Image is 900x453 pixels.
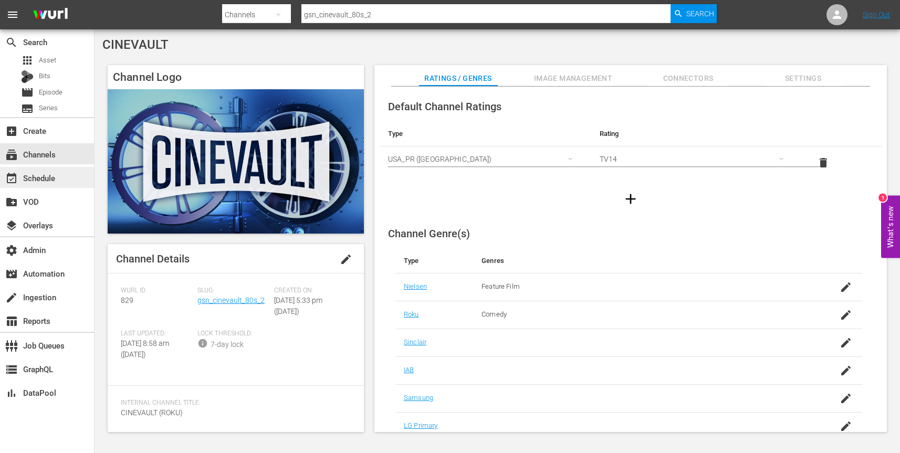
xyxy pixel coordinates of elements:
[5,340,18,352] span: Job Queues
[863,10,890,19] a: Sign Out
[5,387,18,399] span: DataPool
[21,86,34,99] span: Episode
[404,394,433,402] a: Samsung
[686,4,714,23] span: Search
[811,150,836,175] button: delete
[419,72,498,85] span: Ratings / Genres
[121,296,133,304] span: 829
[473,248,810,273] th: Genres
[121,287,192,295] span: Wurl ID:
[5,244,18,257] span: Admin
[380,121,882,179] table: simple table
[591,121,803,146] th: Rating
[404,338,426,346] a: Sinclair
[5,172,18,185] span: Schedule
[764,72,843,85] span: Settings
[121,339,169,359] span: [DATE] 8:58 am ([DATE])
[21,102,34,115] span: Series
[6,8,19,21] span: menu
[197,296,265,304] a: gsn_cinevault_80s_2
[121,330,192,338] span: Last Updated:
[333,247,359,272] button: edit
[121,399,346,407] span: Internal Channel Title:
[649,72,728,85] span: Connectors
[5,219,18,232] span: Overlays
[5,291,18,304] span: Ingestion
[5,196,18,208] span: VOD
[197,338,208,349] span: info
[404,366,414,374] a: IAB
[671,4,717,23] button: Search
[380,121,591,146] th: Type
[39,55,56,66] span: Asset
[817,156,830,169] span: delete
[21,70,34,83] div: Bits
[388,100,501,113] span: Default Channel Ratings
[274,296,322,315] span: [DATE] 5:33 pm ([DATE])
[404,422,437,429] a: LG Primary
[404,310,419,318] a: Roku
[39,103,58,113] span: Series
[39,87,62,98] span: Episode
[25,3,76,27] img: ans4CAIJ8jUAAAAAAAAAAAAAAAAAAAAAAAAgQb4GAAAAAAAAAAAAAAAAAAAAAAAAJMjXAAAAAAAAAAAAAAAAAAAAAAAAgAT5G...
[395,248,473,273] th: Type
[534,72,613,85] span: Image Management
[878,193,887,202] div: 1
[21,54,34,67] span: Asset
[5,315,18,328] span: Reports
[388,144,583,174] div: USA_PR ([GEOGRAPHIC_DATA])
[881,195,900,258] button: Open Feedback Widget
[274,287,346,295] span: Created On:
[5,363,18,376] span: GraphQL
[5,268,18,280] span: Automation
[5,149,18,161] span: Channels
[388,227,470,240] span: Channel Genre(s)
[5,36,18,49] span: Search
[340,253,352,266] span: edit
[197,330,269,338] span: Lock Threshold:
[5,125,18,138] span: Create
[121,431,346,439] span: External Channel Title:
[108,89,364,234] img: CINEVAULT
[108,65,364,89] h4: Channel Logo
[404,282,427,290] a: Nielsen
[116,252,190,265] span: Channel Details
[197,287,269,295] span: Slug:
[121,408,183,417] span: CINEVAULT (ROKU)
[102,37,169,52] span: CINEVAULT
[39,71,50,81] span: Bits
[211,339,244,350] div: 7-day lock
[600,144,794,174] div: TV14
